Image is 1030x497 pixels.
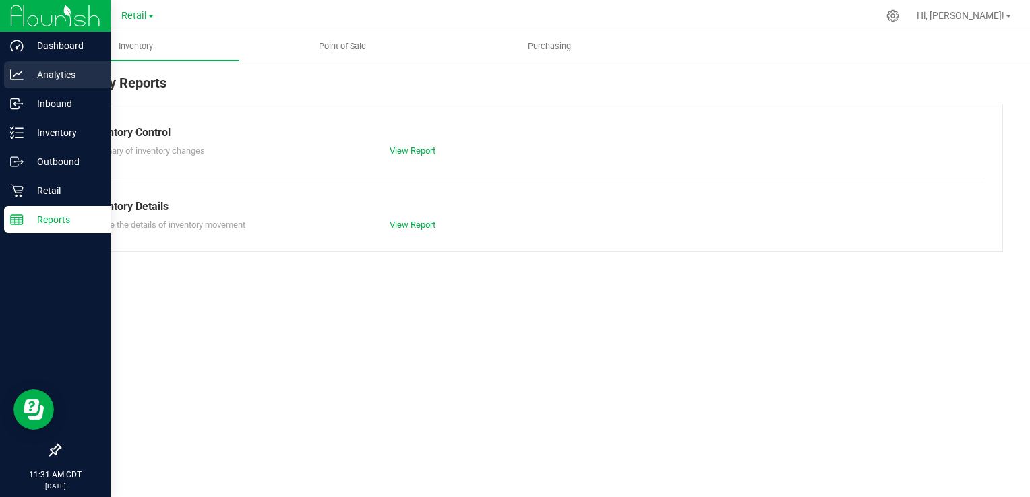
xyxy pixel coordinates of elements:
span: Inventory [100,40,171,53]
a: Inventory [32,32,239,61]
iframe: Resource center [13,389,54,430]
a: Purchasing [446,32,653,61]
span: Point of Sale [301,40,384,53]
a: View Report [390,220,435,230]
span: Summary of inventory changes [87,145,205,156]
inline-svg: Inventory [10,126,24,139]
span: Hi, [PERSON_NAME]! [917,10,1004,21]
p: Dashboard [24,38,104,54]
inline-svg: Analytics [10,68,24,81]
p: Analytics [24,67,104,83]
a: Point of Sale [239,32,446,61]
div: Inventory Details [87,199,975,215]
p: 11:31 AM CDT [6,469,104,481]
div: Inventory Reports [59,73,1003,104]
p: Retail [24,183,104,199]
inline-svg: Outbound [10,155,24,168]
div: Manage settings [884,9,901,22]
p: Inbound [24,96,104,112]
p: Inventory [24,125,104,141]
span: Retail [121,10,147,22]
inline-svg: Inbound [10,97,24,110]
inline-svg: Retail [10,184,24,197]
span: Explore the details of inventory movement [87,220,245,230]
inline-svg: Dashboard [10,39,24,53]
p: [DATE] [6,481,104,491]
p: Outbound [24,154,104,170]
div: Inventory Control [87,125,975,141]
span: Purchasing [510,40,589,53]
a: View Report [390,145,435,156]
p: Reports [24,211,104,228]
inline-svg: Reports [10,213,24,226]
